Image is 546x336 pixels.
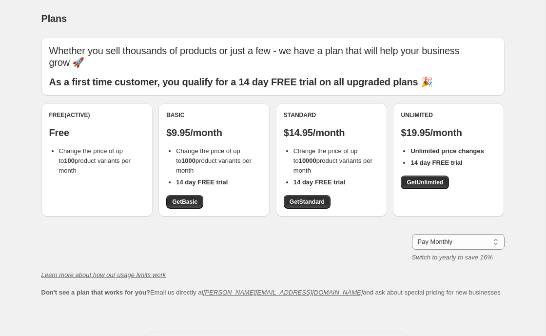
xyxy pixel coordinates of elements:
span: Change the price of up to product variants per month [59,147,131,174]
b: 100 [64,157,75,164]
a: GetStandard [284,195,331,209]
span: Get Unlimited [407,178,443,186]
span: Email us directly at and ask about special pricing for new businesses [41,289,501,296]
a: Learn more about how our usage limits work [41,271,166,278]
b: Don't see a plan that works for you? [41,289,150,296]
p: $19.95/month [401,127,496,138]
span: Get Basic [172,198,197,206]
a: [PERSON_NAME][EMAIL_ADDRESS][DOMAIN_NAME] [203,289,363,296]
p: Free [49,127,145,138]
i: Switch to yearly to save 16% [412,254,493,261]
a: GetBasic [166,195,203,209]
a: GetUnlimited [401,176,449,189]
p: $9.95/month [166,127,262,138]
p: $14.95/month [284,127,379,138]
span: Change the price of up to product variants per month [176,147,252,174]
b: Unlimited price changes [410,147,484,155]
b: 10000 [299,157,316,164]
b: 14 day FREE trial [410,159,462,166]
div: Free (Active) [49,111,145,119]
div: Unlimited [401,111,496,119]
b: As a first time customer, you qualify for a 14 day FREE trial on all upgraded plans 🎉 [49,77,433,87]
b: 1000 [181,157,195,164]
div: Basic [166,111,262,119]
span: Change the price of up to product variants per month [293,147,372,174]
b: 14 day FREE trial [176,178,228,186]
b: 14 day FREE trial [293,178,345,186]
p: Whether you sell thousands of products or just a few - we have a plan that will help your busines... [49,45,497,68]
span: Plans [41,13,67,24]
div: Standard [284,111,379,119]
span: Get Standard [290,198,325,206]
